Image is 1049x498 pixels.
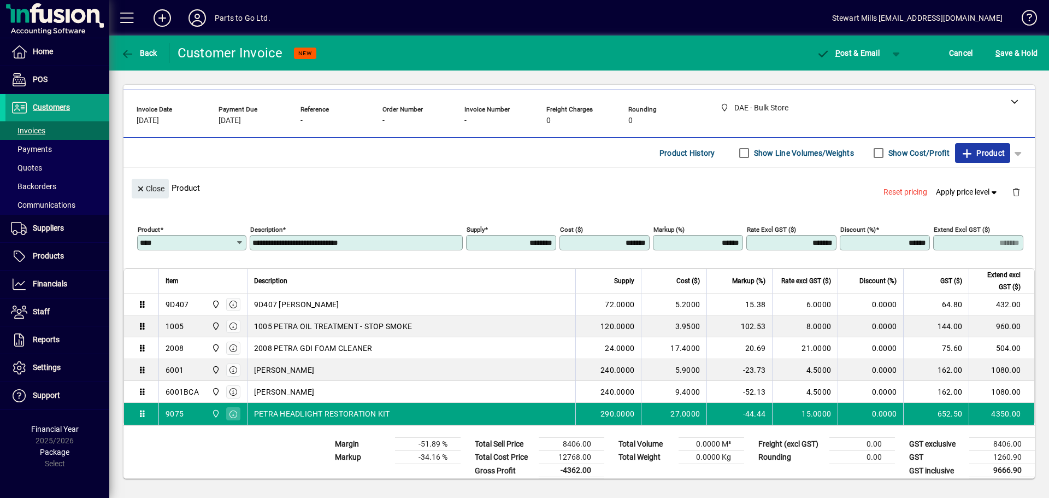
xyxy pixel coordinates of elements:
td: 12768.00 [539,451,604,464]
a: Communications [5,196,109,214]
td: 652.50 [903,403,969,425]
span: Financials [33,279,67,288]
mat-label: Discount (%) [840,226,876,233]
td: Total Sell Price [469,438,539,451]
td: 1080.00 [969,359,1034,381]
td: 64.80 [903,294,969,315]
button: Post & Email [811,43,885,63]
td: 0.0000 [838,294,903,315]
div: 6001BCA [166,386,199,397]
td: 0.0000 M³ [679,438,744,451]
span: - [300,116,303,125]
span: 120.0000 [600,321,634,332]
a: Backorders [5,177,109,196]
span: ost & Email [816,49,880,57]
mat-label: Markup (%) [653,226,685,233]
mat-label: Cost ($) [560,226,583,233]
span: PETRA HEADLIGHT RESTORATION KIT [254,408,390,419]
div: Stewart Mills [EMAIL_ADDRESS][DOMAIN_NAME] [832,9,1003,27]
td: 75.60 [903,337,969,359]
span: Support [33,391,60,400]
app-page-header-button: Delete [1003,187,1029,197]
td: 27.0000 [641,403,706,425]
span: 0 [628,116,633,125]
td: 504.00 [969,337,1034,359]
mat-label: Extend excl GST ($) [934,226,990,233]
td: 9666.90 [969,464,1035,478]
span: Customers [33,103,70,112]
mat-label: Supply [467,226,485,233]
span: [PERSON_NAME] [254,365,314,376]
span: Home [33,47,53,56]
td: Total Cost Price [469,451,539,464]
span: DAE - Bulk Store [209,408,221,420]
td: 0.0000 [838,315,903,337]
span: GST ($) [940,275,962,287]
button: Add [145,8,180,28]
td: 15.38 [706,294,772,315]
div: Customer Invoice [178,44,283,62]
div: 1005 [166,321,184,332]
div: 4.5000 [779,365,831,376]
span: Markup (%) [732,275,765,287]
td: 144.00 [903,315,969,337]
span: Cost ($) [676,275,700,287]
button: Back [118,43,160,63]
div: 6001 [166,365,184,376]
td: 20.69 [706,337,772,359]
span: Back [121,49,157,57]
a: POS [5,66,109,93]
span: NEW [298,50,312,57]
td: 5.9000 [641,359,706,381]
span: POS [33,75,48,84]
button: Product History [655,143,720,163]
span: DAE - Bulk Store [209,320,221,332]
button: Save & Hold [993,43,1040,63]
td: -44.44 [706,403,772,425]
td: -51.89 % [395,438,461,451]
td: Markup [329,451,395,464]
a: Suppliers [5,215,109,242]
td: 0.0000 [838,381,903,403]
td: -4362.00 [539,464,604,478]
div: 2008 [166,343,184,354]
mat-label: Rate excl GST ($) [747,226,796,233]
span: ave & Hold [995,44,1038,62]
button: Product [955,143,1010,163]
span: DAE - Bulk Store [209,342,221,354]
span: Settings [33,363,61,372]
div: 6.0000 [779,299,831,310]
span: Reports [33,335,60,344]
div: 9075 [166,408,184,419]
a: Invoices [5,121,109,140]
td: Total Weight [613,451,679,464]
td: GST exclusive [904,438,969,451]
span: Staff [33,307,50,316]
span: 2008 PETRA GDI FOAM CLEANER [254,343,373,354]
label: Show Cost/Profit [886,148,950,159]
td: 0.00 [829,451,895,464]
a: Knowledge Base [1013,2,1035,38]
span: Backorders [11,182,56,191]
mat-label: Description [250,226,282,233]
td: 960.00 [969,315,1034,337]
a: Support [5,382,109,409]
a: Financials [5,271,109,298]
span: Rate excl GST ($) [781,275,831,287]
span: Invoices [11,126,45,135]
span: - [464,116,467,125]
td: 5.2000 [641,294,706,315]
td: -52.13 [706,381,772,403]
span: DAE - Bulk Store [209,298,221,310]
div: 21.0000 [779,343,831,354]
td: -34.16 % [395,451,461,464]
td: 17.4000 [641,337,706,359]
span: Cancel [949,44,973,62]
app-page-header-button: Back [109,43,169,63]
span: Payments [11,145,52,154]
span: Discount (%) [859,275,897,287]
td: 102.53 [706,315,772,337]
label: Show Line Volumes/Weights [752,148,854,159]
span: 72.0000 [605,299,634,310]
span: Product History [659,144,715,162]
